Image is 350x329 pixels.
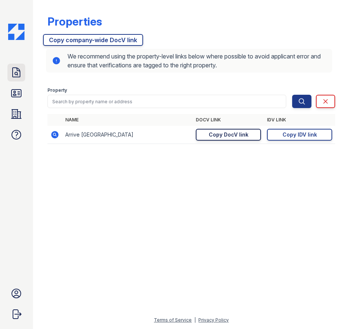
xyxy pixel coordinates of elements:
label: Property [47,87,67,93]
input: Search by property name or address [47,95,286,108]
a: Privacy Policy [198,317,229,323]
div: Copy IDV link [283,131,317,138]
a: Terms of Service [154,317,192,323]
a: Copy DocV link [196,129,261,141]
th: IDV Link [264,114,335,126]
td: Arrive [GEOGRAPHIC_DATA] [62,126,193,144]
div: Properties [47,15,102,28]
a: Copy company-wide DocV link [43,34,143,46]
th: Name [62,114,193,126]
img: CE_Icon_Blue-c292c112584629df590d857e76928e9f676e5b41ef8f769ba2f05ee15b207248.png [8,24,24,40]
a: Copy IDV link [267,129,332,141]
div: We recommend using the property-level links below where possible to avoid applicant error and ens... [46,49,332,73]
div: Copy DocV link [209,131,248,138]
div: | [194,317,196,323]
th: DocV Link [193,114,264,126]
